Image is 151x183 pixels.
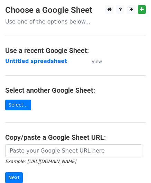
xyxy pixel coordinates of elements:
small: Example: [URL][DOMAIN_NAME] [5,159,76,164]
h4: Select another Google Sheet: [5,86,146,94]
input: Paste your Google Sheet URL here [5,144,142,157]
small: View [92,59,102,64]
a: Select... [5,100,31,110]
p: Use one of the options below... [5,18,146,25]
a: Untitled spreadsheet [5,58,67,64]
h4: Copy/paste a Google Sheet URL: [5,133,146,141]
h3: Choose a Google Sheet [5,5,146,15]
a: View [85,58,102,64]
h4: Use a recent Google Sheet: [5,46,146,55]
input: Next [5,172,23,183]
